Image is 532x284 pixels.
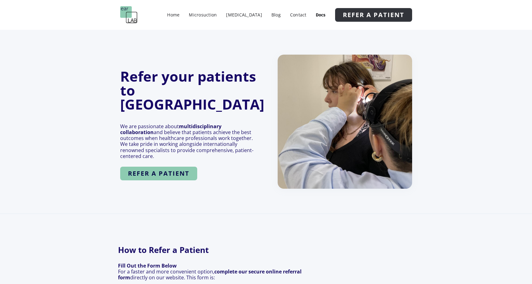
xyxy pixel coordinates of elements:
[164,10,183,19] a: Home
[128,169,189,178] strong: refer a patient
[120,69,264,111] h1: Refer your patients to [GEOGRAPHIC_DATA]
[268,10,284,19] a: Blog
[118,245,300,255] strong: How to Refer a Patient
[343,11,404,19] strong: refer a patient
[313,11,329,19] a: Docs
[223,10,265,19] a: [MEDICAL_DATA]
[120,123,221,136] strong: multidisciplinary collaboration
[186,10,220,19] a: Microsuction
[120,167,197,180] a: refer a patient
[287,10,310,19] a: Contact
[118,268,302,281] strong: complete our secure online referral form
[120,124,254,159] p: We are passionate about and believe that patients achieve the best outcomes when healthcare profe...
[118,262,177,269] strong: Fill Out the Form Below
[335,8,412,22] a: refer a patient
